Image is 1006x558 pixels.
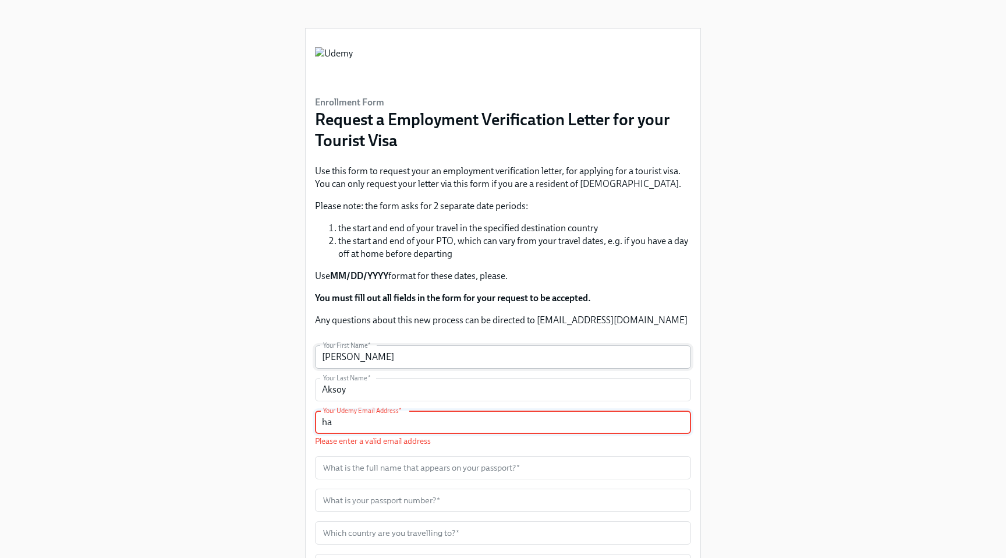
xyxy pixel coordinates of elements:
strong: You must fill out all fields in the form for your request to be accepted. [315,292,591,303]
img: Udemy [315,47,353,82]
p: Please note: the form asks for 2 separate date periods: [315,200,691,213]
p: Use this form to request your an employment verification letter, for applying for a tourist visa.... [315,165,691,190]
h3: Request a Employment Verification Letter for your Tourist Visa [315,109,691,151]
li: the start and end of your PTO, which can vary from your travel dates, e.g. if you have a day off ... [338,235,691,260]
p: Please enter a valid email address [315,436,691,447]
p: Any questions about this new process can be directed to [EMAIL_ADDRESS][DOMAIN_NAME] [315,314,691,327]
li: the start and end of your travel in the specified destination country [338,222,691,235]
h6: Enrollment Form [315,96,691,109]
strong: MM/DD/YYYY [330,270,388,281]
p: Use format for these dates, please. [315,270,691,282]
